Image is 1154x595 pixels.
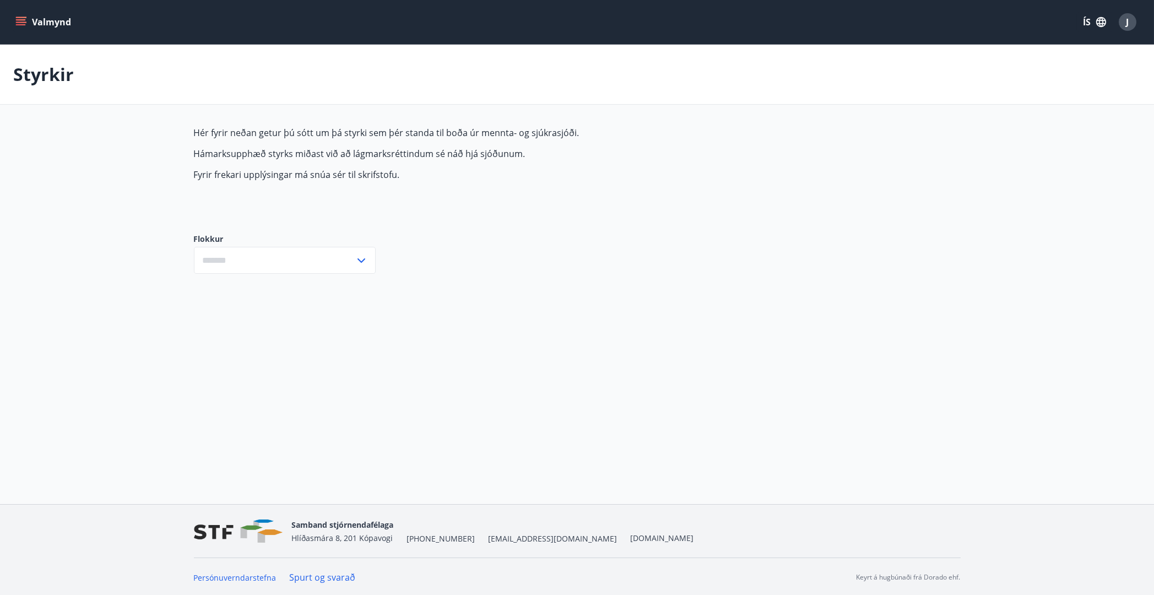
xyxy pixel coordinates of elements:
p: Hér fyrir neðan getur þú sótt um þá styrki sem þér standa til boða úr mennta- og sjúkrasjóði. [194,127,714,139]
img: vjCaq2fThgY3EUYqSgpjEiBg6WP39ov69hlhuPVN.png [194,520,283,543]
span: [EMAIL_ADDRESS][DOMAIN_NAME] [488,533,617,544]
button: J [1114,9,1141,35]
p: Hámarksupphæð styrks miðast við að lágmarksréttindum sé náð hjá sjóðunum. [194,148,714,160]
a: Spurt og svarað [290,571,356,583]
p: Keyrt á hugbúnaði frá Dorado ehf. [857,572,961,582]
span: J [1126,16,1129,28]
p: Styrkir [13,62,74,86]
a: [DOMAIN_NAME] [630,533,694,543]
span: Samband stjórnendafélaga [291,520,393,530]
a: Persónuverndarstefna [194,572,277,583]
button: menu [13,12,75,32]
span: [PHONE_NUMBER] [407,533,475,544]
p: Fyrir frekari upplýsingar má snúa sér til skrifstofu. [194,169,714,181]
span: Hlíðasmára 8, 201 Kópavogi [291,533,393,543]
button: ÍS [1077,12,1112,32]
label: Flokkur [194,234,376,245]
